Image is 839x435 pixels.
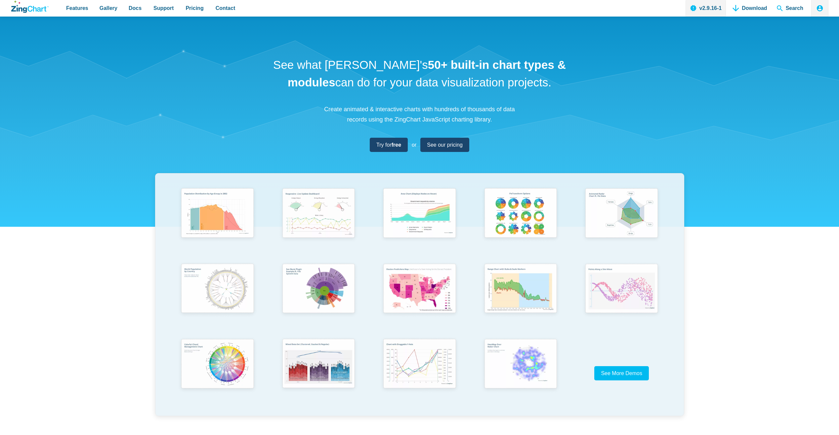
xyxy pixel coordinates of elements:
img: Population Distribution by Age Group in 2052 [177,185,258,243]
a: Points Along a Sine Wave [571,261,672,336]
a: Pie Transform Options [470,185,571,260]
a: World Population by Country [167,261,268,336]
img: Animated Radar Chart ft. Pet Data [581,185,662,243]
span: See More Demos [601,370,642,376]
span: Pricing [186,4,203,13]
a: ZingChart Logo. Click to return to the homepage [11,1,49,13]
img: Responsive Live Update Dashboard [278,185,359,243]
span: Docs [129,4,142,13]
a: Try forfree [370,138,408,152]
img: Chart with Draggable Y-Axis [379,336,460,394]
strong: free [392,142,401,148]
a: Chart with Draggable Y-Axis [369,336,470,411]
span: Features [66,4,88,13]
p: Create animated & interactive charts with hundreds of thousands of data records using the ZingCha... [320,104,519,124]
img: Range Chart with Rultes & Scale Markers [480,261,561,318]
img: Heatmap Over Radar Chart [480,336,561,394]
span: or [412,140,416,149]
img: Election Predictions Map [379,261,460,318]
a: Mixed Data Set (Clustered, Stacked, and Regular) [268,336,369,411]
img: Mixed Data Set (Clustered, Stacked, and Regular) [278,336,359,393]
a: Area Chart (Displays Nodes on Hover) [369,185,470,260]
a: Animated Radar Chart ft. Pet Data [571,185,672,260]
span: Support [153,4,174,13]
a: Heatmap Over Radar Chart [470,336,571,411]
img: Points Along a Sine Wave [581,261,662,318]
img: Pie Transform Options [480,185,561,243]
a: Population Distribution by Age Group in 2052 [167,185,268,260]
span: Try for [376,140,401,149]
a: See our pricing [420,138,469,152]
a: Range Chart with Rultes & Scale Markers [470,261,571,336]
strong: 50+ built-in chart types & modules [288,58,566,89]
a: Responsive Live Update Dashboard [268,185,369,260]
span: Gallery [100,4,117,13]
img: Area Chart (Displays Nodes on Hover) [379,185,460,243]
span: Contact [216,4,235,13]
a: Sun Burst Plugin Example ft. File System Data [268,261,369,336]
img: World Population by Country [177,261,258,318]
h1: See what [PERSON_NAME]'s can do for your data visualization projects. [271,56,568,91]
img: Colorful Chord Management Chart [177,336,258,394]
a: Election Predictions Map [369,261,470,336]
span: See our pricing [427,140,463,149]
a: Colorful Chord Management Chart [167,336,268,411]
img: Sun Burst Plugin Example ft. File System Data [278,261,359,318]
a: See More Demos [594,366,649,380]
